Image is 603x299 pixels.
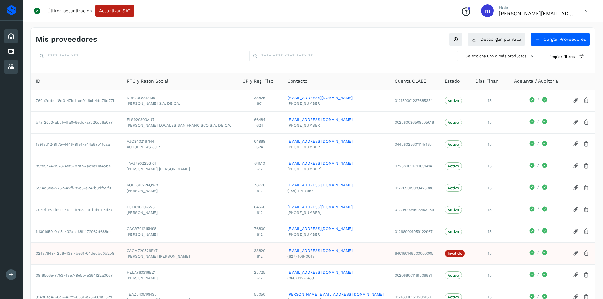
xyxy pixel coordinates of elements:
[287,275,385,281] span: (866) 112-3433
[242,139,277,144] span: 64989
[127,291,232,297] span: TEAZ540510HS5
[99,9,130,13] span: Actualizar SAT
[514,250,562,257] div: /
[31,177,122,199] td: 5514d8ee-2762-42ff-82c3-e247b9df59f3
[499,10,575,16] p: martha@metaleslozano.com.mx
[488,251,492,256] span: 15
[514,140,562,148] div: /
[514,271,562,279] div: /
[488,229,492,234] span: 15
[127,232,232,237] span: [PERSON_NAME]
[31,221,122,242] td: fd301659-0a15-432a-a68f-172062d688cb
[127,253,232,259] span: [PERSON_NAME] [PERSON_NAME]
[499,5,575,10] p: Hola,
[390,199,440,221] td: 012760004598403469
[488,142,492,146] span: 15
[242,204,277,210] span: 64560
[287,188,385,194] span: (488) 114-7957
[31,133,122,155] td: 139f3d12-9f75-4446-9fe1-a44a87b11caa
[242,270,277,275] span: 25725
[242,144,277,150] span: 624
[127,122,232,128] span: [PERSON_NAME] LOCALES SAN FRANCISCO S.A. DE C.V.
[514,97,562,104] div: /
[127,160,232,166] span: TAVJ790222GK4
[488,208,492,212] span: 15
[127,226,232,232] span: GACR701215H98
[287,95,385,101] a: [EMAIL_ADDRESS][DOMAIN_NAME]
[488,98,492,103] span: 15
[127,188,232,194] span: [PERSON_NAME]
[448,229,459,234] p: Activo
[127,270,232,275] span: HELA760318EZ1
[488,120,492,125] span: 15
[531,33,590,46] button: Cargar Proveedores
[242,275,277,281] span: 612
[127,144,232,150] span: AUTOLINEAS JOR
[127,204,232,210] span: LOFI8103065V3
[127,95,232,101] span: MJR230831SM0
[448,186,459,190] p: Activo
[287,204,385,210] a: [EMAIL_ADDRESS][DOMAIN_NAME]
[31,264,122,286] td: 09f85c6e-7753-43e7-9e5b-e384f22a0667
[390,242,440,264] td: 646180148500000005
[242,101,277,106] span: 601
[36,78,40,84] span: ID
[287,226,385,232] a: [EMAIL_ADDRESS][DOMAIN_NAME]
[242,117,277,122] span: 66484
[514,228,562,235] div: /
[127,101,232,106] span: [PERSON_NAME] S.A. DE C.V.
[4,45,18,59] div: Cuentas por pagar
[543,51,590,63] button: Limpiar filtros
[287,78,307,84] span: Contacto
[31,155,122,177] td: 85fe5774-1978-4ef5-b7a7-7ad1e10a4bbe
[242,210,277,215] span: 612
[287,166,385,172] span: [PHONE_NUMBER]
[287,144,385,150] span: [PHONE_NUMBER]
[448,273,459,277] p: Activo
[127,248,232,253] span: CAGM720526PX7
[514,206,562,214] div: /
[445,78,460,84] span: Estado
[390,155,440,177] td: 072580010310691414
[287,253,385,259] span: (627) 106-0643
[242,122,277,128] span: 624
[242,248,277,253] span: 33820
[287,248,385,253] a: [EMAIL_ADDRESS][DOMAIN_NAME]
[31,199,122,221] td: 7079f116-d90e-41aa-b7c3-497bd4b15d57
[31,242,122,264] td: 02437649-f2b8-439f-be61-64dedbc0b2b9
[31,90,122,111] td: 760b2dde-f8d0-47bd-ae9f-6cb4dc76d77b
[390,177,440,199] td: 012709015083423988
[488,273,492,277] span: 15
[287,101,385,106] span: [PHONE_NUMBER]
[287,232,385,237] span: [PHONE_NUMBER]
[242,226,277,232] span: 76800
[242,232,277,237] span: 612
[127,182,232,188] span: ROLL810226QW8
[242,182,277,188] span: 78770
[463,51,538,61] button: Selecciona uno o más productos
[475,78,500,84] span: Días Finan.
[390,221,440,242] td: 012680001959122967
[242,95,277,101] span: 33825
[242,160,277,166] span: 64510
[448,120,459,125] p: Activo
[448,164,459,168] p: Activo
[390,133,440,155] td: 044580256011147185
[95,5,134,17] button: Actualizar SAT
[390,111,440,133] td: 002580026509505618
[514,162,562,170] div: /
[287,139,385,144] a: [EMAIL_ADDRESS][DOMAIN_NAME]
[390,264,440,286] td: 062068001161506891
[287,210,385,215] span: [PHONE_NUMBER]
[36,35,97,44] h4: Mis proveedores
[4,29,18,43] div: Inicio
[242,78,273,84] span: CP y Reg. Fisc
[287,122,385,128] span: [PHONE_NUMBER]
[468,33,525,46] a: Descargar plantilla
[242,166,277,172] span: 612
[47,8,92,14] p: Última actualización
[488,164,492,168] span: 15
[287,160,385,166] a: [EMAIL_ADDRESS][DOMAIN_NAME]
[127,139,232,144] span: AJO2402167H4
[390,90,440,111] td: 012150001237685384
